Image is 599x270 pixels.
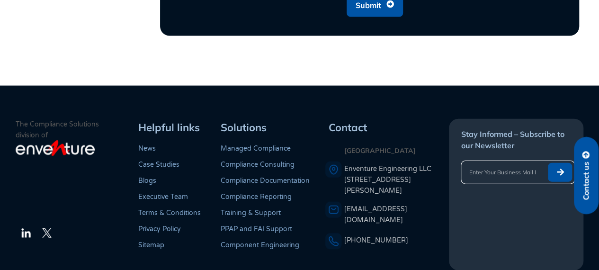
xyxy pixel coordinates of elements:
[461,163,543,182] input: Enter Your Business Mail ID
[221,225,292,233] a: PPAP and FAI Support
[344,163,447,197] a: Enventure Engineering LLC[STREET_ADDRESS][PERSON_NAME]
[138,241,164,249] a: Sitemap
[344,205,407,224] a: [EMAIL_ADDRESS][DOMAIN_NAME]
[221,209,281,217] a: Training & Support
[138,161,179,169] a: Case Studies
[221,161,295,169] a: Compliance Consulting
[325,162,342,178] img: A pin icon representing a location
[138,144,156,153] a: News
[221,177,310,185] a: Compliance Documentation
[138,193,188,201] a: Executive Team
[138,225,181,233] a: Privacy Policy
[20,227,32,239] img: The LinkedIn Logo
[574,137,599,214] a: Contact us
[138,121,200,134] span: Helpful links
[329,121,367,134] span: Contact
[582,162,590,200] span: Contact us
[344,146,416,155] strong: [GEOGRAPHIC_DATA]
[344,236,408,244] a: [PHONE_NUMBER]
[221,193,292,201] a: Compliance Reporting
[138,177,156,185] a: Blogs
[138,209,201,217] a: Terms & Conditions
[16,139,95,157] img: enventure-light-logo_s
[16,119,135,141] p: The Compliance Solutions division of
[42,228,52,238] img: The Twitter Logo
[221,144,291,153] a: Managed Compliance
[221,121,267,134] span: Solutions
[325,233,342,250] img: A phone icon representing a telephone number
[325,202,342,218] img: An envelope representing an email
[221,241,299,249] a: Component Engineering
[461,129,564,150] span: Stay Informed – Subscribe to our Newsletter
